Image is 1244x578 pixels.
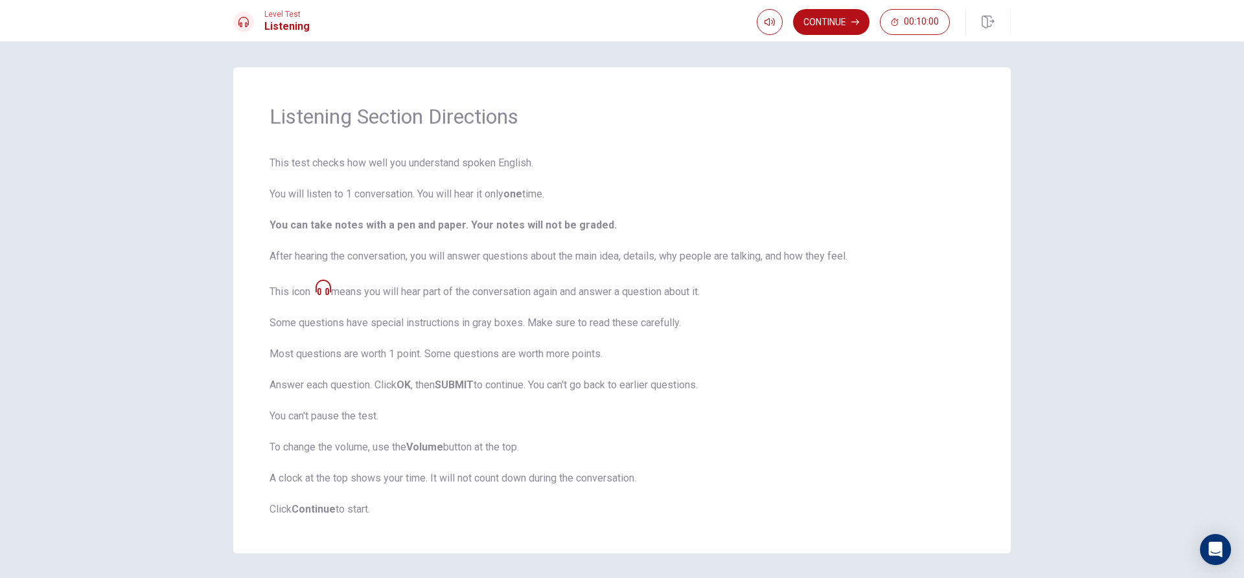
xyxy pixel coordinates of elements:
span: Level Test [264,10,310,19]
strong: OK [397,379,411,391]
strong: Volume [406,441,443,453]
div: Open Intercom Messenger [1200,534,1231,565]
h1: Listening [264,19,310,34]
b: You can take notes with a pen and paper. Your notes will not be graded. [270,219,617,231]
h1: Listening Section Directions [270,104,974,129]
button: 00:10:00 [880,9,950,35]
button: Continue [793,9,870,35]
span: 00:10:00 [904,17,939,27]
strong: Continue [292,503,336,515]
strong: one [503,188,522,200]
strong: SUBMIT [435,379,474,391]
span: This test checks how well you understand spoken English. You will listen to 1 conversation. You w... [270,155,974,517]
